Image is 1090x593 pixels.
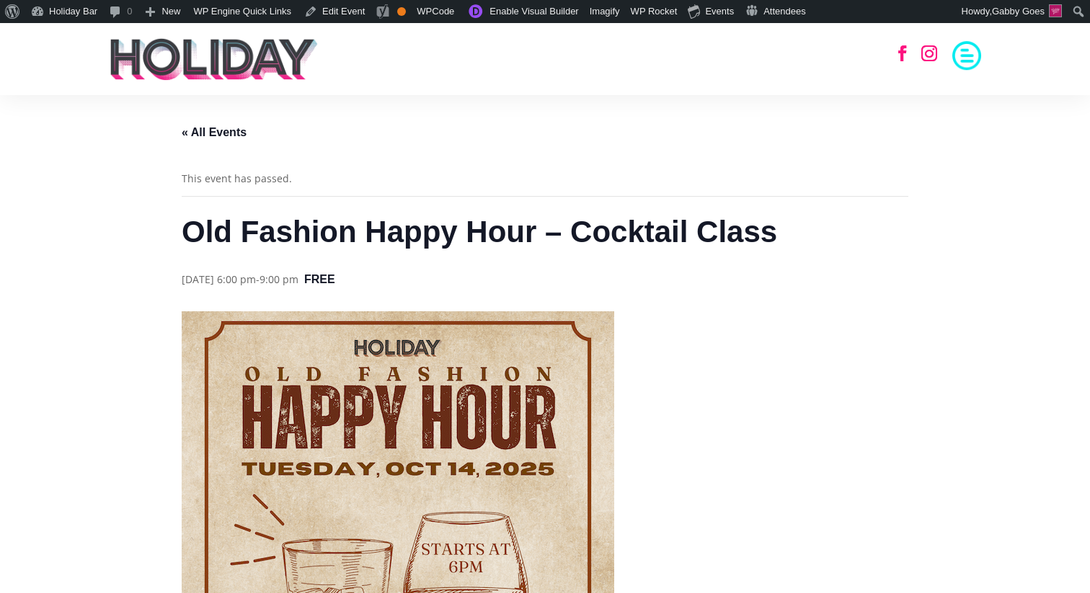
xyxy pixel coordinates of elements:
span: 9:00 pm [260,272,298,286]
div: - [182,271,298,288]
span: [DATE] 6:00 pm [182,272,256,286]
span: Free [304,270,335,289]
a: Follow on Instagram [913,37,945,69]
li: This event has passed. [182,170,908,187]
div: OK [397,7,406,16]
span: Gabby Goes [992,6,1045,17]
a: « All Events [182,126,247,138]
a: Follow on Facebook [887,37,918,69]
h1: Old Fashion Happy Hour – Cocktail Class [182,211,908,253]
img: holiday-logo-black [109,37,319,81]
